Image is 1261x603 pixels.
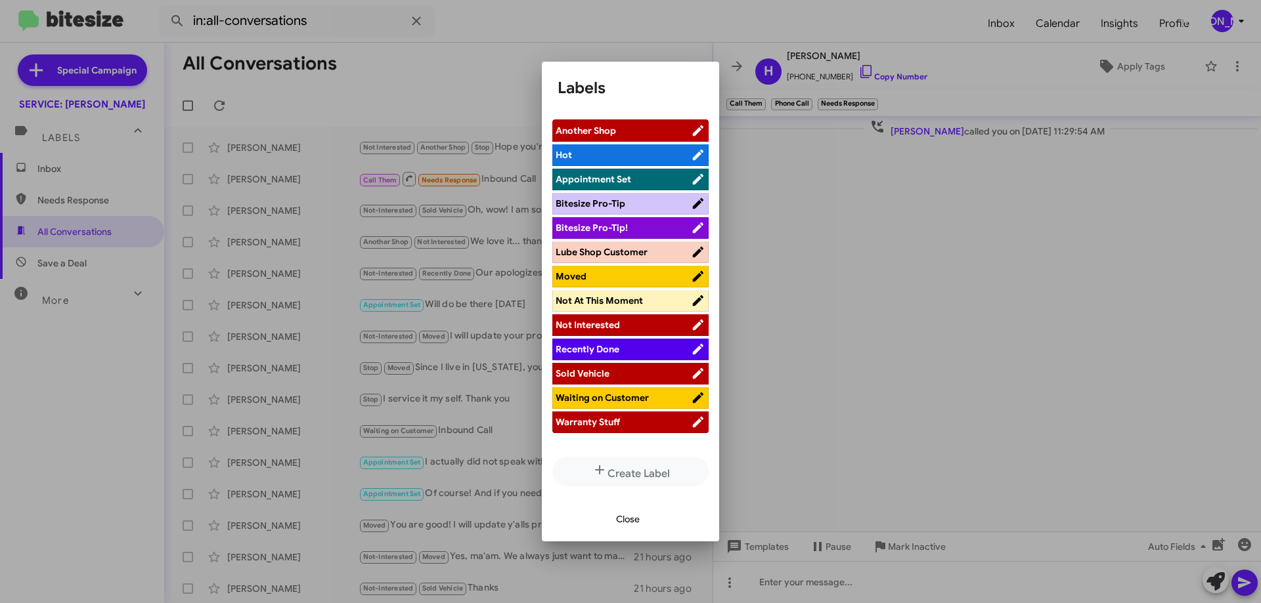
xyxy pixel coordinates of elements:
span: Appointment Set [556,173,631,185]
h1: Labels [558,77,703,98]
button: Create Label [552,457,709,486]
span: Moved [556,270,586,282]
span: Warranty Stuff [556,416,620,428]
span: Recently Done [556,343,619,355]
span: Bitesize Pro-Tip! [556,222,628,234]
span: Close [616,507,640,531]
button: Close [606,507,650,531]
span: Waiting on Customer [556,392,649,404]
span: Hot [556,149,572,161]
span: Not At This Moment [556,295,643,306]
span: Bitesize Pro-Tip [556,198,625,209]
span: Another Shop [556,125,616,136]
span: Lube Shop Customer [556,246,648,258]
span: Sold Vehicle [556,367,609,379]
span: Not Interested [556,319,620,331]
